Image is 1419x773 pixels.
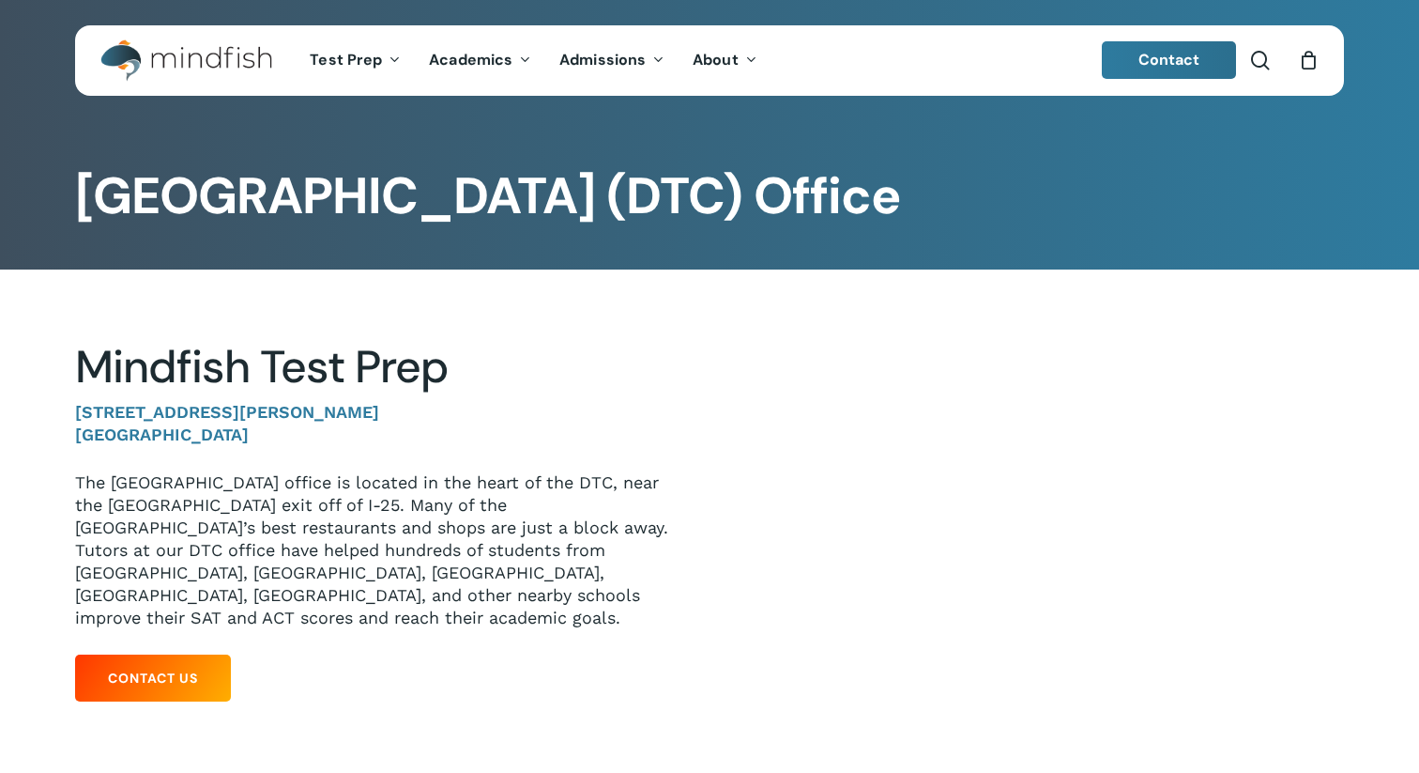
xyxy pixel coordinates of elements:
[296,25,771,96] nav: Main Menu
[693,50,739,70] span: About
[679,53,771,69] a: About
[75,402,379,422] strong: [STREET_ADDRESS][PERSON_NAME]
[415,53,545,69] a: Academics
[75,166,1343,226] h1: [GEOGRAPHIC_DATA] (DTC) Office
[1138,50,1200,70] span: Contact
[1102,41,1237,79] a: Contact
[108,669,198,688] span: Contact Us
[75,472,681,629] p: The [GEOGRAPHIC_DATA] office is located in the heart of the DTC, near the [GEOGRAPHIC_DATA] exit ...
[545,53,679,69] a: Admissions
[75,655,231,702] a: Contact Us
[429,50,512,70] span: Academics
[1298,50,1319,70] a: Cart
[310,50,382,70] span: Test Prep
[296,53,415,69] a: Test Prep
[75,340,681,394] h2: Mindfish Test Prep
[75,425,249,444] strong: [GEOGRAPHIC_DATA]
[559,50,646,70] span: Admissions
[75,25,1344,96] header: Main Menu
